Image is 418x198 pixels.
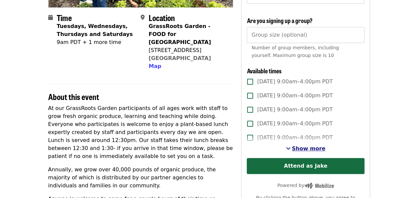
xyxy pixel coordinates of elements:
span: Are you signing up a group? [247,16,312,25]
button: See more timeslots [286,145,326,153]
p: Annually, we grow over 40,000 pounds of organic produce, the majority of which is distributed by ... [48,166,233,190]
span: [DATE] 9:00am–4:00pm PDT [257,134,333,142]
button: Map [149,62,161,70]
span: [DATE] 9:00am–4:00pm PDT [257,106,333,114]
i: calendar icon [48,14,53,21]
span: Show more [292,145,326,152]
strong: GrassRoots Garden - FOOD for [GEOGRAPHIC_DATA] [149,23,211,45]
strong: Tuesdays, Wednesdays, Thursdays and Saturdays [57,23,133,37]
div: 9am PDT + 1 more time [57,38,135,46]
i: map-marker-alt icon [141,14,145,21]
input: [object Object] [247,27,364,43]
div: [STREET_ADDRESS] [149,46,228,54]
a: [GEOGRAPHIC_DATA] [149,55,211,61]
span: Number of group members, including yourself. Maximum group size is 10 [251,45,339,58]
span: Powered by [277,183,334,188]
span: Available times [247,66,281,75]
span: [DATE] 9:00am–4:00pm PDT [257,92,333,100]
img: Powered by Mobilize [304,183,334,189]
span: Time [57,12,72,23]
span: About this event [48,91,99,102]
span: Location [149,12,175,23]
span: Map [149,63,161,69]
span: [DATE] 9:00am–4:00pm PDT [257,78,333,86]
p: At our GrassRoots Garden participants of all ages work with staff to grow fresh organic produce, ... [48,104,233,160]
button: Attend as Jake [247,158,364,174]
span: [DATE] 9:00am–4:00pm PDT [257,120,333,128]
